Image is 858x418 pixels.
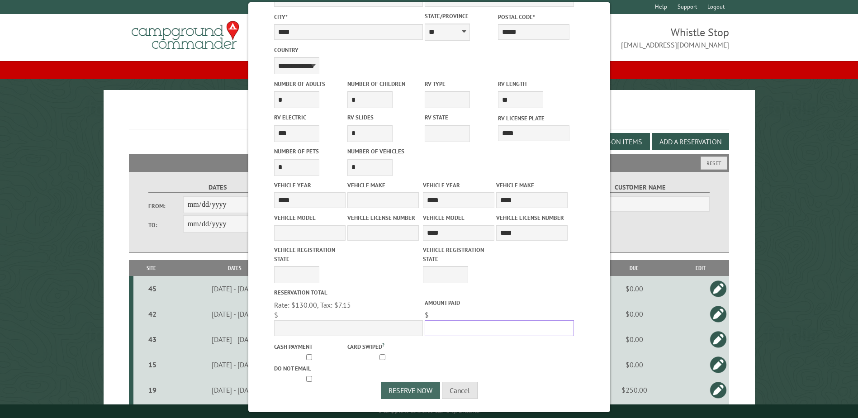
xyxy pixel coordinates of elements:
[347,341,418,351] label: Card swiped
[425,299,574,307] label: Amount paid
[274,364,345,373] label: Do not email
[274,181,345,190] label: Vehicle Year
[171,335,299,344] div: [DATE] - [DATE]
[274,147,345,156] label: Number of Pets
[171,284,299,293] div: [DATE] - [DATE]
[423,214,494,222] label: Vehicle Model
[596,377,673,403] td: $250.00
[596,260,673,276] th: Due
[673,260,729,276] th: Edit
[137,284,167,293] div: 45
[498,114,569,123] label: RV License Plate
[425,80,496,88] label: RV Type
[423,181,494,190] label: Vehicle Year
[347,113,418,122] label: RV Slides
[442,382,478,399] button: Cancel
[171,360,299,369] div: [DATE] - [DATE]
[596,327,673,352] td: $0.00
[347,214,418,222] label: Vehicle License Number
[274,13,422,21] label: City
[274,214,345,222] label: Vehicle Model
[148,202,183,210] label: From:
[572,133,650,150] button: Edit Add-on Items
[498,80,569,88] label: RV Length
[425,113,496,122] label: RV State
[571,182,709,193] label: Customer Name
[274,80,345,88] label: Number of Adults
[496,181,568,190] label: Vehicle Make
[596,301,673,327] td: $0.00
[274,246,345,263] label: Vehicle Registration state
[347,147,418,156] label: Number of Vehicles
[129,154,729,171] h2: Filters
[382,342,384,348] a: ?
[701,157,727,170] button: Reset
[347,80,418,88] label: Number of Children
[596,352,673,377] td: $0.00
[425,12,496,20] label: State/Province
[274,46,422,54] label: Country
[137,385,167,394] div: 19
[498,13,569,21] label: Postal Code
[133,260,169,276] th: Site
[171,309,299,318] div: [DATE] - [DATE]
[274,342,345,351] label: Cash payment
[378,408,480,414] small: © Campground Commander LLC. All rights reserved.
[148,221,183,229] label: To:
[274,288,422,297] label: Reservation Total
[148,182,286,193] label: Dates
[347,181,418,190] label: Vehicle Make
[423,246,494,263] label: Vehicle Registration state
[137,360,167,369] div: 15
[171,385,299,394] div: [DATE] - [DATE]
[137,309,167,318] div: 42
[137,335,167,344] div: 43
[496,214,568,222] label: Vehicle License Number
[425,310,429,319] span: $
[652,133,729,150] button: Add a Reservation
[381,382,440,399] button: Reserve Now
[274,310,278,319] span: $
[129,18,242,53] img: Campground Commander
[169,260,301,276] th: Dates
[274,113,345,122] label: RV Electric
[274,300,351,309] span: Rate: $130.00, Tax: $7.15
[129,104,729,129] h1: Reservations
[596,276,673,301] td: $0.00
